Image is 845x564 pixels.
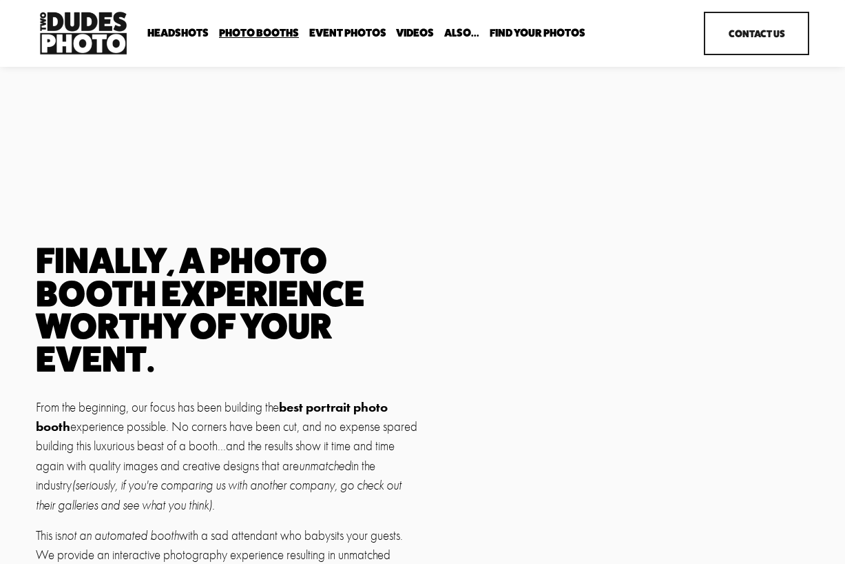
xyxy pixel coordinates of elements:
em: (seriously, if you're comparing us with another company, go check out their galleries and see wha... [36,478,404,512]
strong: best portrait photo booth [36,399,390,434]
a: folder dropdown [147,27,209,40]
p: From the beginning, our focus has been building the experience possible. No corners have been cut... [36,398,419,516]
em: unmatched [299,459,351,474]
span: Find Your Photos [490,28,585,39]
em: not an automated booth [61,528,179,543]
a: folder dropdown [219,27,299,40]
a: folder dropdown [444,27,479,40]
a: Event Photos [309,27,386,40]
img: Two Dudes Photo | Headshots, Portraits &amp; Photo Booths [36,8,131,58]
a: folder dropdown [490,27,585,40]
span: Headshots [147,28,209,39]
span: Also... [444,28,479,39]
h1: finally, a photo booth experience worthy of your event. [36,244,419,375]
a: Videos [396,27,434,40]
span: Photo Booths [219,28,299,39]
a: Contact Us [704,12,809,55]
